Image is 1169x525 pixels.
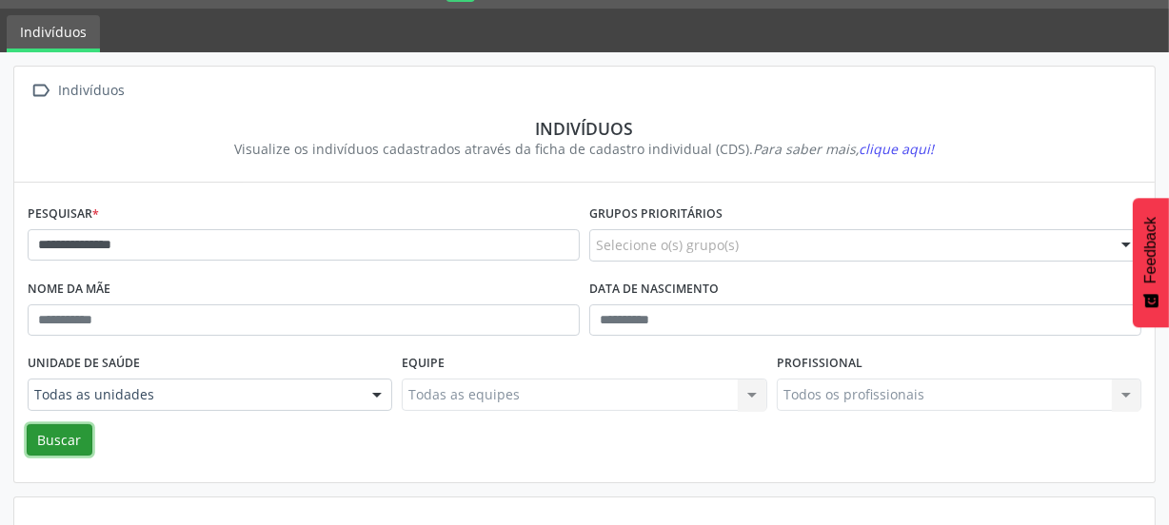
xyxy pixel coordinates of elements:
span: Feedback [1142,217,1159,283]
button: Feedback - Mostrar pesquisa [1133,198,1169,327]
button: Buscar [27,424,92,457]
span: Selecione o(s) grupo(s) [596,235,739,255]
i: Para saber mais, [754,140,935,158]
div: Visualize os indivíduos cadastrados através da ficha de cadastro individual (CDS). [41,139,1128,159]
span: clique aqui! [860,140,935,158]
label: Profissional [777,349,862,379]
div: Indivíduos [41,118,1128,139]
a: Indivíduos [7,15,100,52]
label: Nome da mãe [28,275,110,304]
span: Todas as unidades [34,385,353,404]
a:  Indivíduos [28,77,129,105]
label: Data de nascimento [589,275,719,304]
label: Pesquisar [28,200,99,229]
label: Grupos prioritários [589,200,723,229]
label: Unidade de saúde [28,349,140,379]
label: Equipe [402,349,445,379]
i:  [28,77,55,105]
div: Indivíduos [55,77,129,105]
